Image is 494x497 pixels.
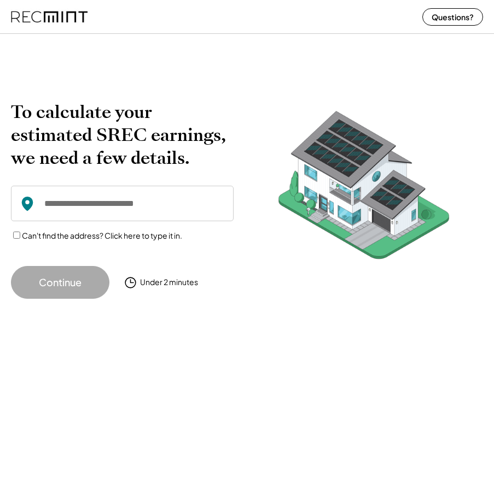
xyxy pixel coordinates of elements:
[22,230,182,240] label: Can't find the address? Click here to type it in.
[11,100,234,169] h2: To calculate your estimated SREC earnings, we need a few details.
[11,266,109,299] button: Continue
[257,100,470,276] img: RecMintArtboard%207.png
[11,2,88,31] img: recmint-logotype%403x%20%281%29.jpeg
[422,8,483,26] button: Questions?
[140,277,198,288] div: Under 2 minutes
